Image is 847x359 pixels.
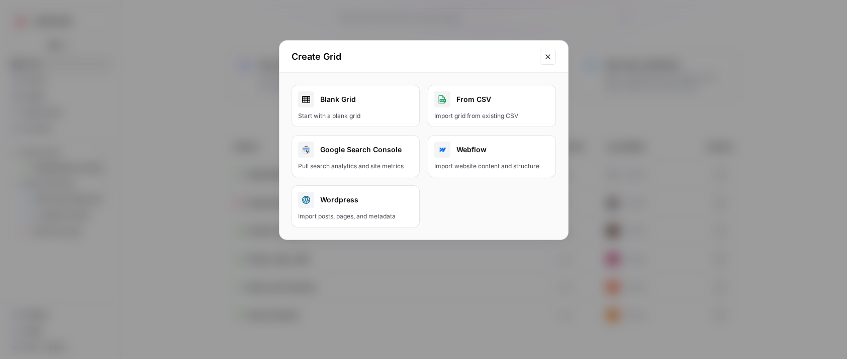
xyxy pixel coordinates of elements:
[540,49,556,65] button: Close modal
[292,85,420,127] a: Blank GridStart with a blank grid
[292,135,420,177] button: Google Search ConsolePull search analytics and site metrics
[434,91,549,107] div: From CSV
[434,162,549,171] div: Import website content and structure
[292,50,534,64] h2: Create Grid
[434,142,549,158] div: Webflow
[298,192,413,208] div: Wordpress
[292,185,420,227] button: WordpressImport posts, pages, and metadata
[428,85,556,127] button: From CSVImport grid from existing CSV
[428,135,556,177] button: WebflowImport website content and structure
[298,91,413,107] div: Blank Grid
[298,212,413,221] div: Import posts, pages, and metadata
[298,162,413,171] div: Pull search analytics and site metrics
[298,111,413,121] div: Start with a blank grid
[298,142,413,158] div: Google Search Console
[434,111,549,121] div: Import grid from existing CSV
